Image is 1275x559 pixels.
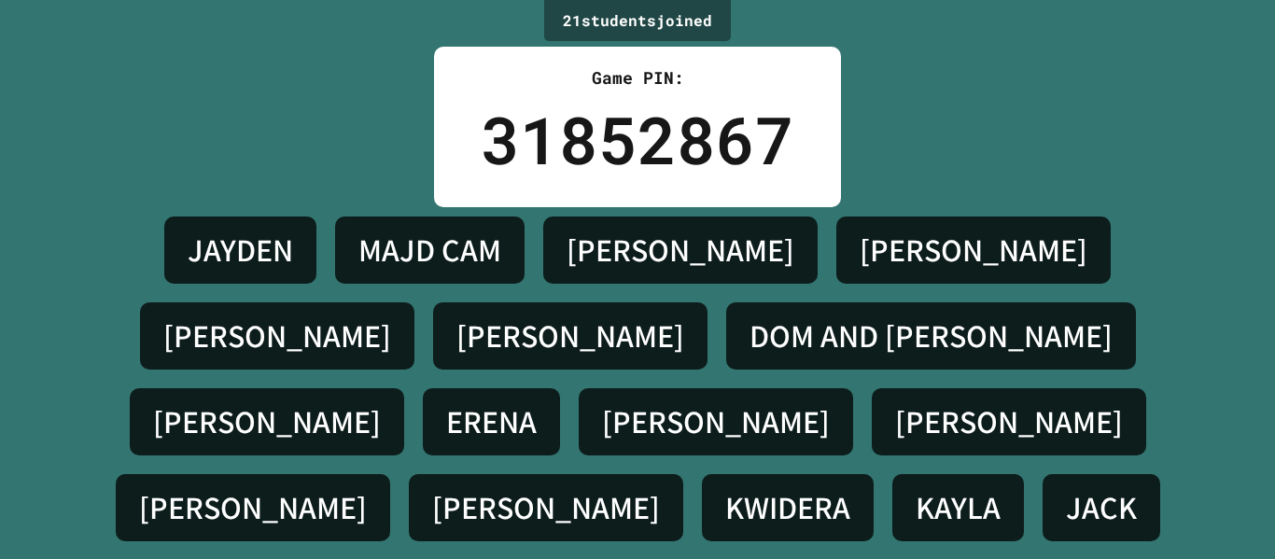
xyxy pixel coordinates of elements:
[188,231,293,270] h4: JAYDEN
[163,316,391,356] h4: [PERSON_NAME]
[916,488,1001,527] h4: KAYLA
[358,231,501,270] h4: MAJD CAM
[1066,488,1137,527] h4: JACK
[432,488,660,527] h4: [PERSON_NAME]
[481,91,794,189] div: 31852867
[481,65,794,91] div: Game PIN:
[725,488,850,527] h4: KWIDERA
[567,231,794,270] h4: [PERSON_NAME]
[602,402,830,441] h4: [PERSON_NAME]
[139,488,367,527] h4: [PERSON_NAME]
[456,316,684,356] h4: [PERSON_NAME]
[750,316,1113,356] h4: DOM AND [PERSON_NAME]
[153,402,381,441] h4: [PERSON_NAME]
[860,231,1087,270] h4: [PERSON_NAME]
[895,402,1123,441] h4: [PERSON_NAME]
[446,402,537,441] h4: ERENA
